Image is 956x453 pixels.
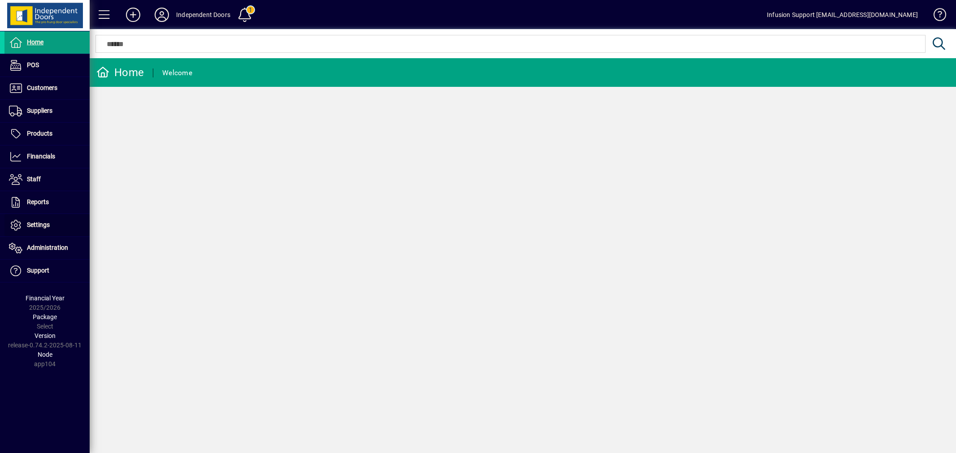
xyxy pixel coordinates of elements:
[26,295,65,302] span: Financial Year
[27,61,39,68] span: POS
[27,175,41,183] span: Staff
[176,8,230,22] div: Independent Doors
[27,38,43,46] span: Home
[27,107,52,114] span: Suppliers
[96,65,144,80] div: Home
[38,351,52,358] span: Node
[119,7,147,23] button: Add
[4,100,90,122] a: Suppliers
[4,145,90,168] a: Financials
[27,198,49,205] span: Reports
[4,214,90,236] a: Settings
[4,54,90,77] a: POS
[162,66,192,80] div: Welcome
[27,153,55,160] span: Financials
[4,123,90,145] a: Products
[27,221,50,228] span: Settings
[4,237,90,259] a: Administration
[4,168,90,191] a: Staff
[27,244,68,251] span: Administration
[27,84,57,91] span: Customers
[927,2,945,31] a: Knowledge Base
[35,332,56,339] span: Version
[33,313,57,321] span: Package
[27,267,49,274] span: Support
[4,191,90,214] a: Reports
[27,130,52,137] span: Products
[767,8,918,22] div: Infusion Support [EMAIL_ADDRESS][DOMAIN_NAME]
[4,77,90,99] a: Customers
[147,7,176,23] button: Profile
[4,260,90,282] a: Support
